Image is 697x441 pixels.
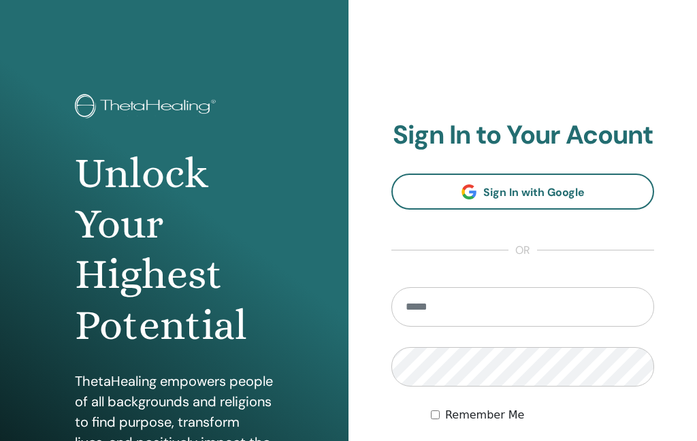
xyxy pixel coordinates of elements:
div: Keep me authenticated indefinitely or until I manually logout [431,407,654,423]
label: Remember Me [445,407,525,423]
h1: Unlock Your Highest Potential [75,148,273,351]
h2: Sign In to Your Acount [391,120,654,151]
a: Sign In with Google [391,174,654,210]
span: or [508,242,537,259]
span: Sign In with Google [483,185,585,199]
